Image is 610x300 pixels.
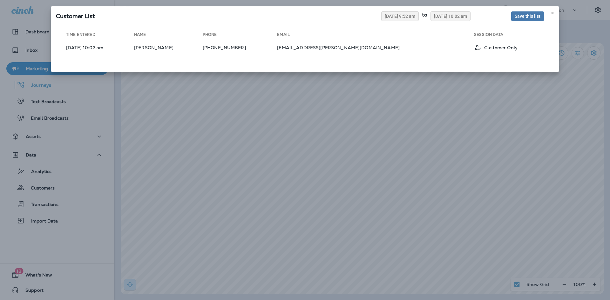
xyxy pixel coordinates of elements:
[381,11,419,21] button: [DATE] 9:52 am
[474,43,544,51] div: Customer Only
[511,11,544,21] button: Save this list
[277,32,474,40] th: Email
[61,32,134,40] th: Time Entered
[134,32,203,40] th: Name
[203,32,277,40] th: Phone
[474,32,549,40] th: Session Data
[134,41,203,54] td: [PERSON_NAME]
[430,11,471,21] button: [DATE] 10:02 am
[419,11,430,21] div: to
[515,14,540,18] span: Save this list
[277,41,474,54] td: [EMAIL_ADDRESS][PERSON_NAME][DOMAIN_NAME]
[385,14,415,18] span: [DATE] 9:52 am
[484,45,518,50] p: Customer Only
[203,41,277,54] td: [PHONE_NUMBER]
[56,12,95,20] span: SQL
[434,14,467,18] span: [DATE] 10:02 am
[61,41,134,54] td: [DATE] 10:02 am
